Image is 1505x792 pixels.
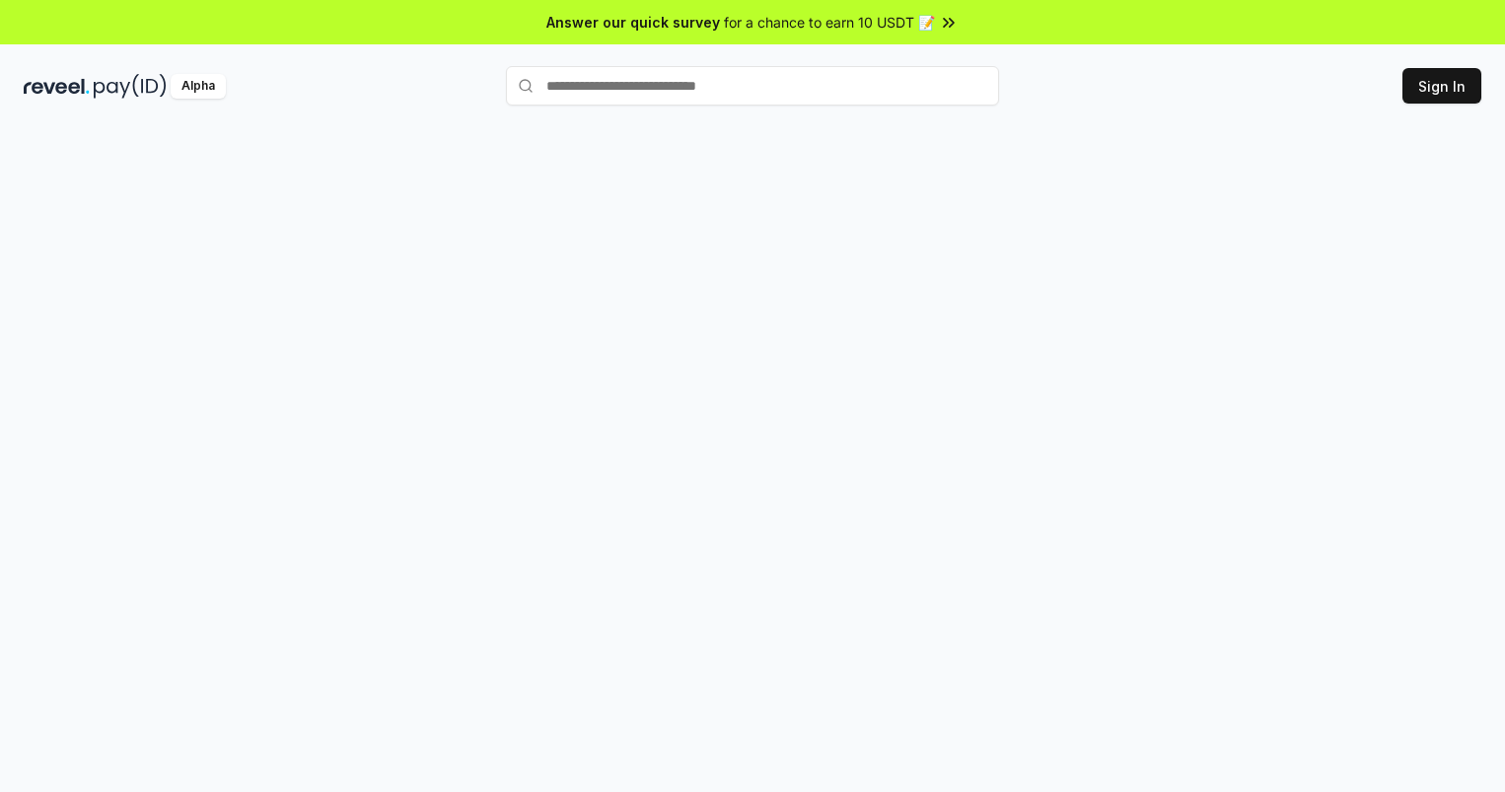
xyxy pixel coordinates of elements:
img: pay_id [94,74,167,99]
span: Answer our quick survey [546,12,720,33]
span: for a chance to earn 10 USDT 📝 [724,12,935,33]
button: Sign In [1402,68,1481,104]
div: Alpha [171,74,226,99]
img: reveel_dark [24,74,90,99]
